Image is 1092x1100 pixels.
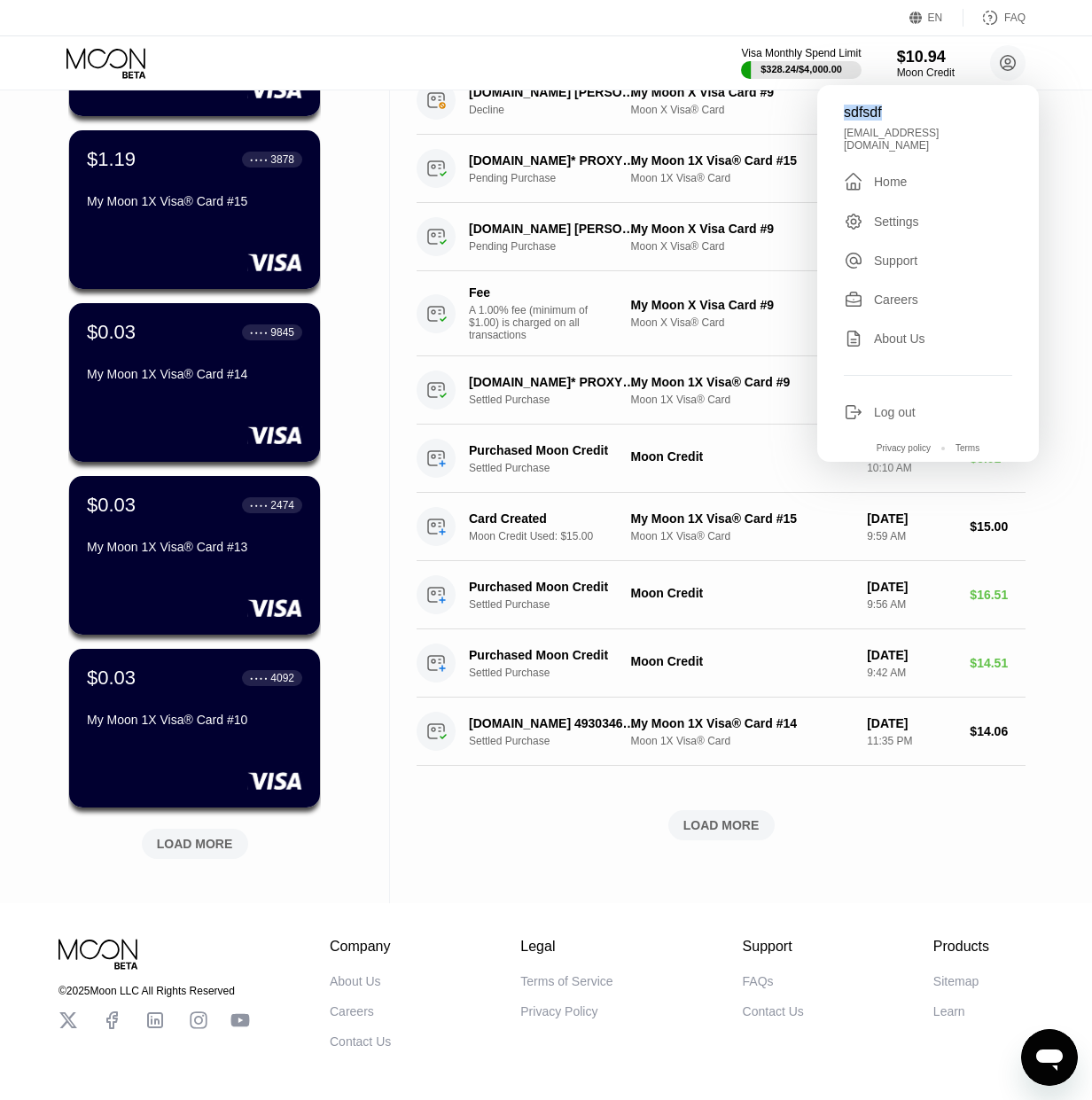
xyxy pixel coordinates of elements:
[933,1004,965,1018] div: Learn
[867,648,955,662] div: [DATE]
[631,298,854,312] div: My Moon X Visa Card #9
[844,171,863,192] div: 
[970,724,1026,738] div: $14.06
[897,48,955,79] div: $10.94Moon Credit
[270,326,294,339] div: 9845
[330,939,391,955] div: Company
[270,672,294,684] div: 4092
[520,1004,597,1018] div: Privacy Policy
[250,503,268,508] div: ● ● ● ●
[469,716,636,730] div: [DOMAIN_NAME] 4930346493240DE
[874,215,919,229] div: Settings
[417,356,1026,425] div: [DOMAIN_NAME]* PROXYSELL Lisboa PTSettled PurchaseMy Moon 1X Visa® Card #9Moon 1X Visa® Card[DATE...
[874,175,907,189] div: Home
[867,511,955,526] div: [DATE]
[469,285,593,300] div: Fee
[874,254,917,268] div: Support
[520,974,612,988] div: Terms of Service
[874,405,916,419] div: Log out
[844,212,1012,231] div: Settings
[417,561,1026,629] div: Purchased Moon CreditSettled PurchaseMoon Credit[DATE]9:56 AM$16.51
[909,9,963,27] div: EN
[469,222,636,236] div: [DOMAIN_NAME] [PERSON_NAME]
[270,499,294,511] div: 2474
[87,367,302,381] div: My Moon 1X Visa® Card #14
[469,394,649,406] div: Settled Purchase
[955,443,979,453] div: Terms
[87,494,136,517] div: $0.03
[970,588,1026,602] div: $16.51
[469,304,602,341] div: A 1.00% fee (minimum of $1.00) is charged on all transactions
[417,425,1026,493] div: Purchased Moon CreditSettled PurchaseMoon Credit[DATE]10:10 AM$5.01
[631,586,854,600] div: Moon Credit
[250,157,268,162] div: ● ● ● ●
[87,194,302,208] div: My Moon 1X Visa® Card #15
[69,476,320,635] div: $0.03● ● ● ●2474My Moon 1X Visa® Card #13
[760,64,842,74] div: $328.24 / $4,000.00
[741,47,861,79] div: Visa Monthly Spend Limit$328.24/$4,000.00
[844,105,1012,121] div: sdfsdf
[897,48,955,66] div: $10.94
[330,974,381,988] div: About Us
[867,530,955,542] div: 9:59 AM
[844,171,1012,192] div: Home
[250,330,268,335] div: ● ● ● ●
[417,203,1026,271] div: [DOMAIN_NAME] [PERSON_NAME]Pending PurchaseMy Moon X Visa Card #9Moon X Visa® Card[DATE]7:51 AM$5.01
[469,153,636,168] div: [DOMAIN_NAME]* PROXYSELL Lisboa PT
[970,519,1026,534] div: $15.00
[469,104,649,116] div: Decline
[631,240,854,253] div: Moon X Visa® Card
[631,172,854,184] div: Moon 1X Visa® Card
[1004,12,1026,24] div: FAQ
[631,449,854,464] div: Moon Credit
[867,716,955,730] div: [DATE]
[417,810,1026,840] div: LOAD MORE
[469,240,649,253] div: Pending Purchase
[741,47,861,59] div: Visa Monthly Spend Limit
[877,443,931,453] div: Privacy policy
[69,303,320,462] div: $0.03● ● ● ●9845My Moon 1X Visa® Card #14
[933,974,979,988] div: Sitemap
[69,649,320,807] div: $0.03● ● ● ●4092My Moon 1X Visa® Card #10
[469,735,649,747] div: Settled Purchase
[87,148,136,171] div: $1.19
[631,104,854,116] div: Moon X Visa® Card
[469,598,649,611] div: Settled Purchase
[469,530,649,542] div: Moon Credit Used: $15.00
[417,66,1026,135] div: [DOMAIN_NAME] [PERSON_NAME]DeclineMy Moon X Visa Card #9Moon X Visa® Card[DATE]11:27 AM$10.95
[417,271,1026,356] div: FeeA 1.00% fee (minimum of $1.00) is charged on all transactionsMy Moon X Visa Card #9Moon X Visa...
[743,974,774,988] div: FAQs
[469,462,649,474] div: Settled Purchase
[897,66,955,79] div: Moon Credit
[743,1004,804,1018] div: Contact Us
[69,130,320,289] div: $1.19● ● ● ●3878My Moon 1X Visa® Card #15
[928,12,943,24] div: EN
[87,667,136,690] div: $0.03
[844,329,1012,348] div: About Us
[631,222,854,236] div: My Moon X Visa Card #9
[631,316,854,329] div: Moon X Visa® Card
[631,716,854,730] div: My Moon 1X Visa® Card #14
[631,375,854,389] div: My Moon 1X Visa® Card #9
[867,667,955,679] div: 9:42 AM
[844,402,1012,422] div: Log out
[933,939,989,955] div: Products
[631,511,854,526] div: My Moon 1X Visa® Card #15
[58,985,250,997] div: © 2025 Moon LLC All Rights Reserved
[417,629,1026,698] div: Purchased Moon CreditSettled PurchaseMoon Credit[DATE]9:42 AM$14.51
[87,713,302,727] div: My Moon 1X Visa® Card #10
[631,654,854,668] div: Moon Credit
[330,1004,374,1018] div: Careers
[631,394,854,406] div: Moon 1X Visa® Card
[469,648,636,662] div: Purchased Moon Credit
[270,153,294,166] div: 3878
[417,698,1026,766] div: [DOMAIN_NAME] 4930346493240DESettled PurchaseMy Moon 1X Visa® Card #14Moon 1X Visa® Card[DATE]11:...
[250,675,268,681] div: ● ● ● ●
